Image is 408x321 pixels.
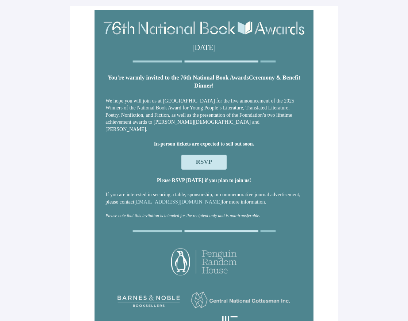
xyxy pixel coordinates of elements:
[194,74,300,89] strong: Ceremony & Benefit Dinner!
[134,199,222,205] a: [EMAIL_ADDRESS][DOMAIN_NAME]
[196,158,212,165] span: RSVP
[108,74,249,81] strong: You're warmly invited to the 76th National Book Awards
[154,141,254,147] strong: In-person tickets are expected to sell out soon.
[105,213,260,218] em: Please note that this invitation is intended for the recipient only and is non-transferable.
[105,97,303,133] p: We hope you will join us at [GEOGRAPHIC_DATA] for the live announcement of the 2025 Winners of th...
[105,191,303,205] p: If you are interested in securing a table, sponsorship, or commemorative journal advertisement, p...
[157,178,251,183] strong: Please RSVP [DATE] if you plan to join us!
[181,155,227,169] a: RSVP
[106,42,302,53] p: [DATE]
